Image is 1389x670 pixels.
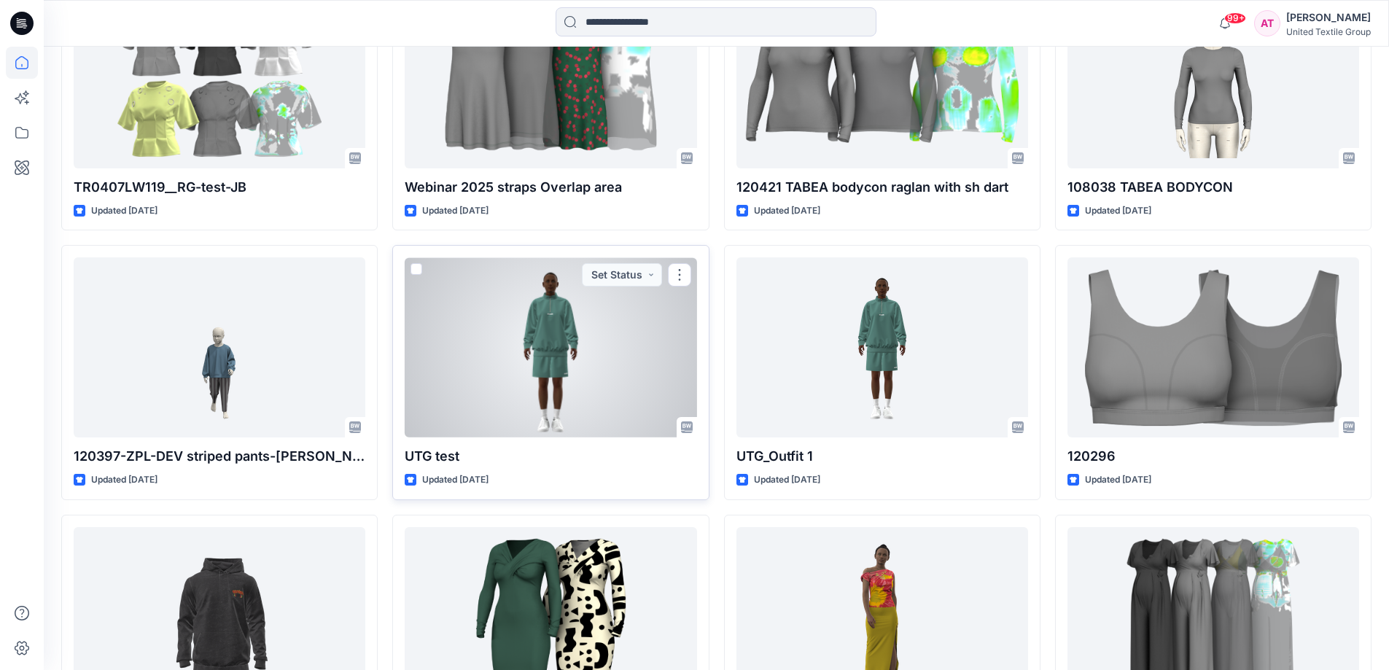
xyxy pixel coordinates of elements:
[1067,257,1359,437] a: 120296
[74,446,365,467] p: 120397-ZPL-DEV striped pants-[PERSON_NAME]
[1067,446,1359,467] p: 120296
[736,177,1028,198] p: 120421 TABEA bodycon raglan with sh dart
[74,177,365,198] p: TR0407LW119__RG-test-JB
[754,472,820,488] p: Updated [DATE]
[1085,472,1151,488] p: Updated [DATE]
[405,257,696,437] a: UTG test
[74,257,365,437] a: 120397-ZPL-DEV striped pants-RG-JB
[1224,12,1246,24] span: 99+
[1085,203,1151,219] p: Updated [DATE]
[1286,26,1371,37] div: United Textile Group
[405,177,696,198] p: Webinar 2025 straps Overlap area
[1254,10,1280,36] div: AT
[1067,177,1359,198] p: 108038 TABEA BODYCON
[91,203,157,219] p: Updated [DATE]
[91,472,157,488] p: Updated [DATE]
[736,446,1028,467] p: UTG_Outfit 1
[736,257,1028,437] a: UTG_Outfit 1
[1286,9,1371,26] div: [PERSON_NAME]
[754,203,820,219] p: Updated [DATE]
[422,203,489,219] p: Updated [DATE]
[405,446,696,467] p: UTG test
[422,472,489,488] p: Updated [DATE]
